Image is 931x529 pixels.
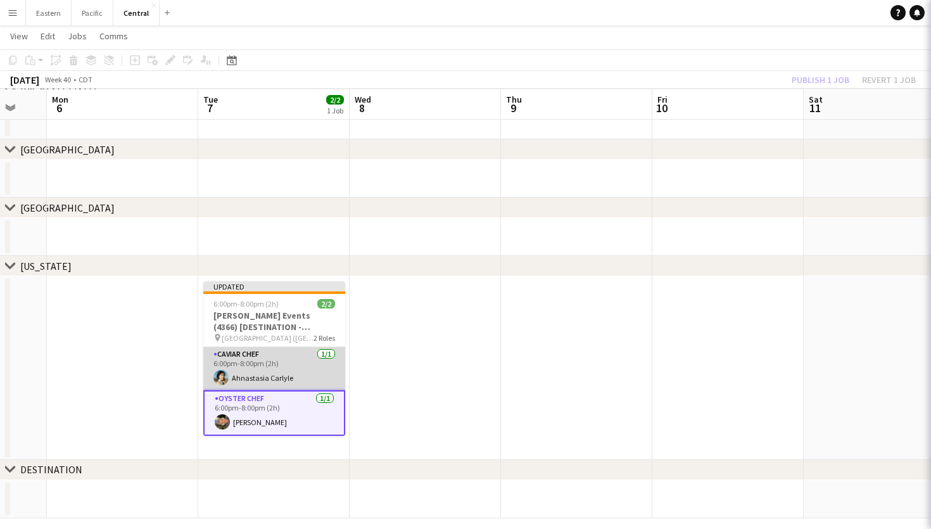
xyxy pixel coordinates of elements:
[317,299,335,309] span: 2/2
[203,94,218,105] span: Tue
[99,30,128,42] span: Comms
[42,75,73,84] span: Week 40
[52,94,68,105] span: Mon
[213,299,279,309] span: 6:00pm-8:00pm (2h)
[10,30,28,42] span: View
[94,28,133,44] a: Comms
[222,333,313,343] span: [GEOGRAPHIC_DATA] ([GEOGRAPHIC_DATA], [GEOGRAPHIC_DATA])
[355,94,371,105] span: Wed
[63,28,92,44] a: Jobs
[203,310,345,333] h3: [PERSON_NAME] Events (4366) [DESTINATION - [GEOGRAPHIC_DATA], [GEOGRAPHIC_DATA]]
[5,28,33,44] a: View
[26,1,72,25] button: Eastern
[353,101,371,115] span: 8
[203,281,345,436] app-job-card: Updated6:00pm-8:00pm (2h)2/2[PERSON_NAME] Events (4366) [DESTINATION - [GEOGRAPHIC_DATA], [GEOGRA...
[50,101,68,115] span: 6
[327,106,343,115] div: 1 Job
[72,1,113,25] button: Pacific
[504,101,522,115] span: 9
[68,30,87,42] span: Jobs
[20,260,72,272] div: [US_STATE]
[10,73,39,86] div: [DATE]
[807,101,823,115] span: 11
[506,94,522,105] span: Thu
[20,463,82,476] div: DESTINATION
[203,390,345,436] app-card-role: Oyster Chef1/16:00pm-8:00pm (2h)[PERSON_NAME]
[203,347,345,390] app-card-role: Caviar Chef1/16:00pm-8:00pm (2h)Ahnastasia Carlyle
[809,94,823,105] span: Sat
[657,94,668,105] span: Fri
[201,101,218,115] span: 7
[20,143,115,156] div: [GEOGRAPHIC_DATA]
[313,333,335,343] span: 2 Roles
[20,201,115,214] div: [GEOGRAPHIC_DATA]
[79,75,92,84] div: CDT
[113,1,160,25] button: Central
[326,95,344,105] span: 2/2
[655,101,668,115] span: 10
[35,28,60,44] a: Edit
[41,30,55,42] span: Edit
[203,281,345,291] div: Updated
